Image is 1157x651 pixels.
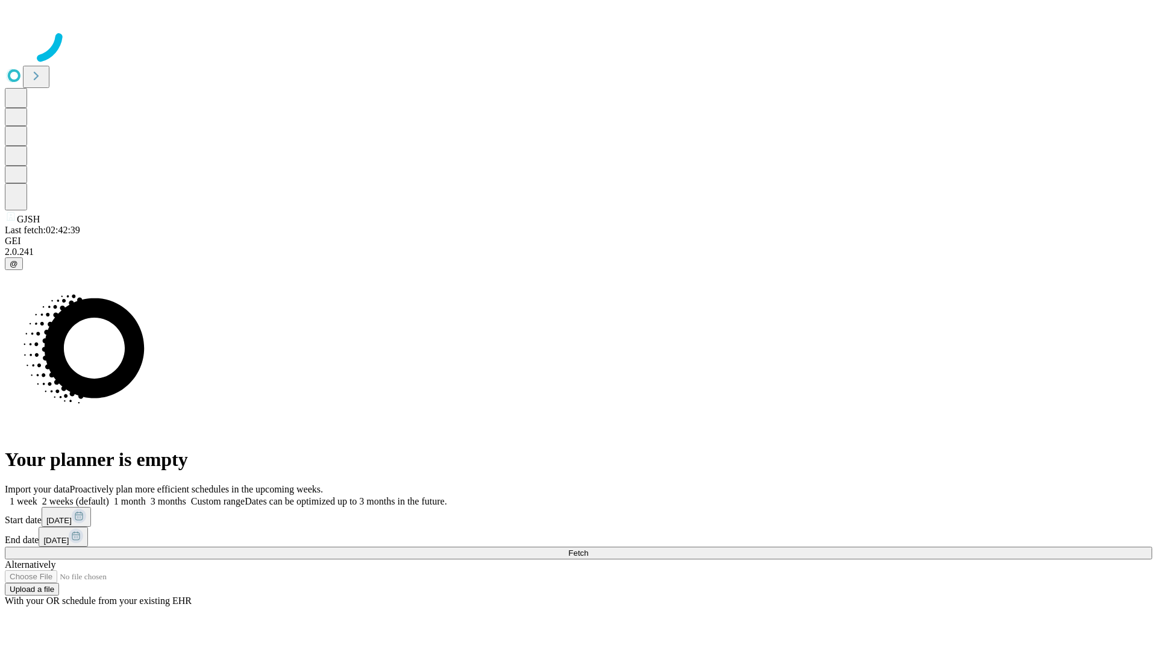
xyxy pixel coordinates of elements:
[43,536,69,545] span: [DATE]
[5,507,1152,527] div: Start date
[5,236,1152,247] div: GEI
[42,507,91,527] button: [DATE]
[191,496,245,506] span: Custom range
[5,547,1152,559] button: Fetch
[17,214,40,224] span: GJSH
[114,496,146,506] span: 1 month
[5,596,192,606] span: With your OR schedule from your existing EHR
[46,516,72,525] span: [DATE]
[10,259,18,268] span: @
[5,484,70,494] span: Import your data
[5,559,55,570] span: Alternatively
[5,225,80,235] span: Last fetch: 02:42:39
[42,496,109,506] span: 2 weeks (default)
[5,257,23,270] button: @
[5,527,1152,547] div: End date
[568,549,588,558] span: Fetch
[5,448,1152,471] h1: Your planner is empty
[39,527,88,547] button: [DATE]
[70,484,323,494] span: Proactively plan more efficient schedules in the upcoming weeks.
[5,247,1152,257] div: 2.0.241
[10,496,37,506] span: 1 week
[5,583,59,596] button: Upload a file
[245,496,447,506] span: Dates can be optimized up to 3 months in the future.
[151,496,186,506] span: 3 months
